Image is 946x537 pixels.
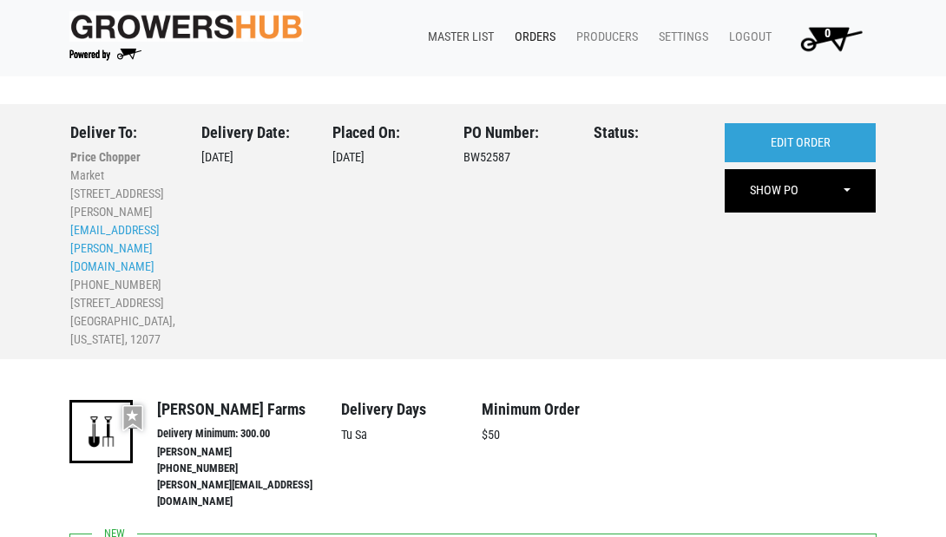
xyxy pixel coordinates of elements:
[725,123,876,163] a: EDIT ORDER
[70,312,175,349] li: [GEOGRAPHIC_DATA], [US_STATE], 12077
[778,21,877,56] a: 0
[70,167,175,203] li: Market [STREET_ADDRESS]
[69,11,303,42] img: original-fc7597fdc6adbb9d0e2ae620e786d1a2.jpg
[715,21,778,54] a: Logout
[332,123,437,142] h3: Placed On:
[414,21,501,54] a: Master List
[69,400,133,463] img: 16-a7ead4628f8e1841ef7647162d388ade.png
[341,400,483,419] h4: Delivery Days
[157,444,340,461] li: [PERSON_NAME]
[157,477,340,510] li: [PERSON_NAME][EMAIL_ADDRESS][DOMAIN_NAME]
[594,123,699,142] h3: Status:
[157,400,340,419] h4: [PERSON_NAME] Farms
[70,223,160,273] a: [EMAIL_ADDRESS][PERSON_NAME][DOMAIN_NAME]
[70,123,175,142] h3: Deliver To:
[157,461,340,477] li: [PHONE_NUMBER]
[463,123,568,142] h3: PO Number:
[463,150,510,165] span: BW52587
[824,26,831,41] span: 0
[645,21,715,54] a: Settings
[70,294,175,312] li: [STREET_ADDRESS]
[562,21,645,54] a: Producers
[201,123,306,142] h3: Delivery Date:
[157,426,340,442] li: Delivery Minimum: 300.00
[70,150,141,164] b: Price Chopper
[332,123,437,350] div: [DATE]
[70,203,175,221] li: [PERSON_NAME]
[726,171,822,211] a: SHOW PO
[482,400,623,419] h4: Minimum Order
[69,49,141,61] img: Powered by Big Wheelbarrow
[792,21,870,56] img: Cart
[201,123,306,350] div: [DATE]
[482,426,623,445] p: $50
[70,276,175,294] li: [PHONE_NUMBER]
[501,21,562,54] a: Orders
[341,426,483,445] p: Tu Sa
